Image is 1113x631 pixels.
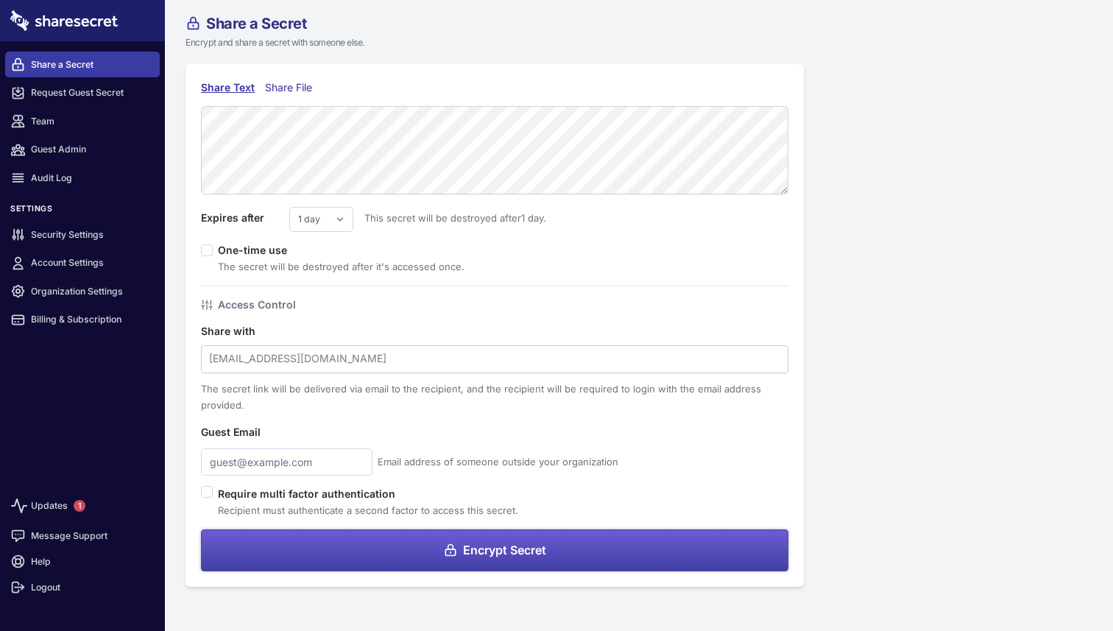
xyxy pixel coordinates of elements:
[5,165,160,191] a: Audit Log
[5,80,160,106] a: Request Guest Secret
[5,549,160,574] a: Help
[201,383,761,411] span: The secret link will be delivered via email to the recipient, and the recipient will be required ...
[5,137,160,163] a: Guest Admin
[5,489,160,523] a: Updates1
[201,448,372,476] input: guest@example.com
[74,500,85,512] span: 1
[201,424,289,440] label: Guest Email
[265,80,319,96] div: Share File
[218,486,518,502] label: Require multi factor authentication
[201,210,289,226] label: Expires after
[5,523,160,549] a: Message Support
[218,297,296,313] h4: Access Control
[218,258,464,275] div: The secret will be destroyed after it's accessed once.
[5,108,160,134] a: Team
[378,454,618,470] span: Email address of someone outside your organization
[5,307,160,333] a: Billing & Subscription
[5,222,160,247] a: Security Settings
[5,204,160,219] h3: Settings
[218,244,298,256] label: One-time use
[5,278,160,304] a: Organization Settings
[185,36,886,49] p: Encrypt and share a secret with someone else.
[463,544,546,556] span: Encrypt Secret
[5,52,160,77] a: Share a Secret
[201,323,289,339] label: Share with
[206,16,306,31] span: Share a Secret
[218,504,518,516] span: Recipient must authenticate a second factor to access this secret.
[353,210,546,226] span: This secret will be destroyed after 1 day .
[201,80,255,96] div: Share Text
[5,574,160,600] a: Logout
[5,250,160,276] a: Account Settings
[201,529,788,571] button: Encrypt Secret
